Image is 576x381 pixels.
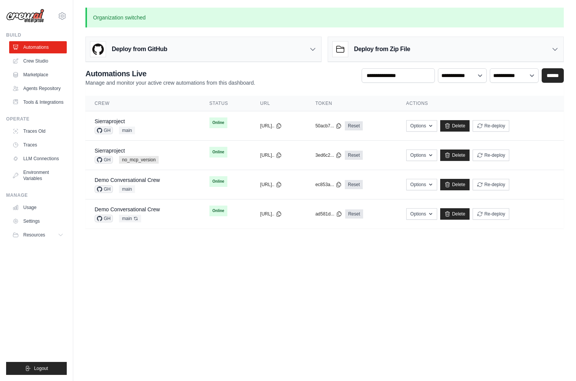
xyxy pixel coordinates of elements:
[209,117,227,128] span: Online
[119,185,135,193] span: main
[345,151,363,160] a: Reset
[406,208,437,220] button: Options
[440,179,470,190] a: Delete
[23,232,45,238] span: Resources
[9,55,67,67] a: Crew Studio
[473,179,510,190] button: Re-deploy
[95,185,113,193] span: GH
[9,215,67,227] a: Settings
[6,32,67,38] div: Build
[315,123,342,129] button: 50acb7...
[85,8,564,27] p: Organization switched
[315,182,342,188] button: ec853a...
[306,96,397,111] th: Token
[9,139,67,151] a: Traces
[119,156,159,164] span: no_mcp_version
[406,179,437,190] button: Options
[345,121,363,130] a: Reset
[112,45,167,54] h3: Deploy from GitHub
[95,206,160,212] a: Demo Conversational Crew
[473,208,510,220] button: Re-deploy
[119,127,135,134] span: main
[406,150,437,161] button: Options
[209,206,227,216] span: Online
[95,127,113,134] span: GH
[315,211,342,217] button: ad581d...
[85,79,255,87] p: Manage and monitor your active crew automations from this dashboard.
[95,148,125,154] a: Sierraproject
[406,120,437,132] button: Options
[95,215,113,222] span: GH
[6,192,67,198] div: Manage
[6,116,67,122] div: Operate
[397,96,564,111] th: Actions
[345,209,363,219] a: Reset
[9,229,67,241] button: Resources
[9,153,67,165] a: LLM Connections
[9,82,67,95] a: Agents Repository
[95,156,113,164] span: GH
[209,176,227,187] span: Online
[200,96,251,111] th: Status
[473,150,510,161] button: Re-deploy
[251,96,306,111] th: URL
[85,96,200,111] th: Crew
[9,201,67,214] a: Usage
[315,152,342,158] button: 3ed6c2...
[6,362,67,375] button: Logout
[9,41,67,53] a: Automations
[95,118,125,124] a: Sierraproject
[209,147,227,158] span: Online
[440,208,470,220] a: Delete
[440,150,470,161] a: Delete
[473,120,510,132] button: Re-deploy
[85,68,255,79] h2: Automations Live
[90,42,106,57] img: GitHub Logo
[119,215,141,222] span: main
[9,125,67,137] a: Traces Old
[6,9,44,23] img: Logo
[440,120,470,132] a: Delete
[345,180,363,189] a: Reset
[354,45,410,54] h3: Deploy from Zip File
[9,69,67,81] a: Marketplace
[9,96,67,108] a: Tools & Integrations
[34,365,48,371] span: Logout
[95,177,160,183] a: Demo Conversational Crew
[9,166,67,185] a: Environment Variables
